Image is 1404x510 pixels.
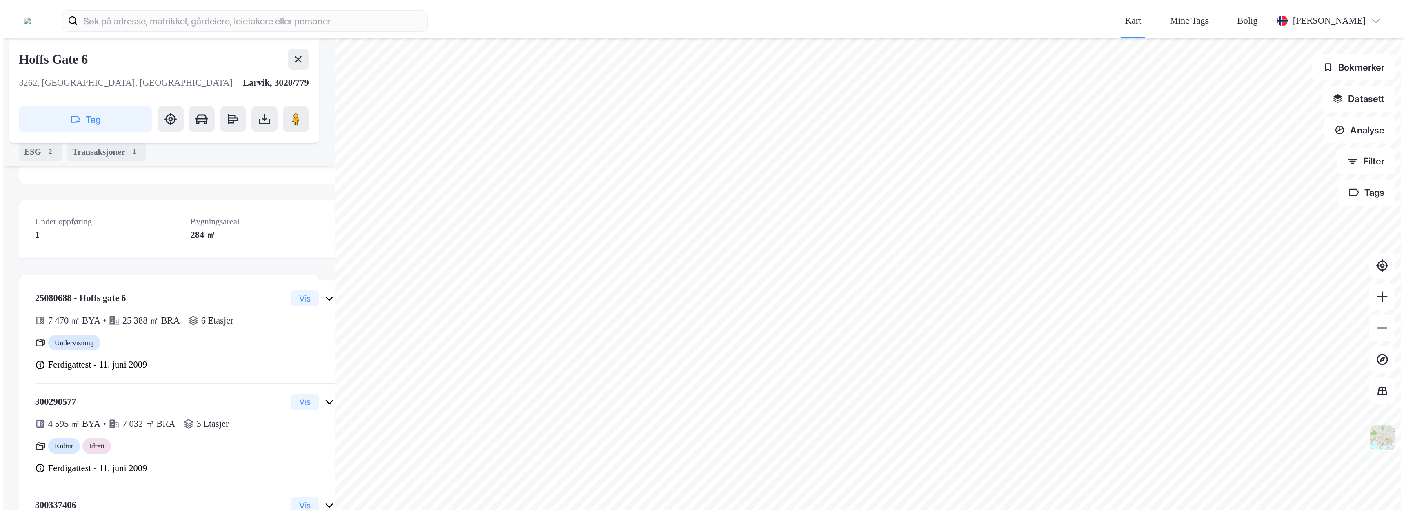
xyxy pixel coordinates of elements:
[201,313,233,328] div: 6 Etasjer
[19,142,62,161] div: ESG
[122,313,180,328] div: 25 388 ㎡ BRA
[19,49,90,70] div: Hoffs Gate 6
[122,416,175,432] div: 7 032 ㎡ BRA
[1322,86,1395,112] button: Datasett
[103,316,106,326] div: •
[1368,424,1396,452] img: Z
[67,142,146,161] div: Transaksjoner
[1125,13,1142,29] div: Kart
[24,18,31,24] img: logo.a4113a55bc3d86da70a041830d287a7e.svg
[44,145,57,158] div: 2
[78,8,427,34] input: Søk på adresse, matrikkel, gårdeiere, leietakere eller personer
[103,419,106,429] div: •
[291,290,319,306] button: Vis
[1324,117,1396,143] button: Analyse
[1363,471,1404,510] div: Kontrollprogram for chat
[48,416,100,432] div: 4 595 ㎡ BYA
[19,106,152,133] button: Tag
[291,394,319,410] button: Vis
[19,75,233,91] div: 3262, [GEOGRAPHIC_DATA], [GEOGRAPHIC_DATA]
[1293,13,1366,29] div: [PERSON_NAME]
[35,227,180,243] div: 1
[35,216,180,227] span: Under oppføring
[48,357,147,373] div: Ferdigattest - 11. juni 2009
[1363,471,1404,510] iframe: Chat Widget
[128,145,141,158] div: 1
[1338,180,1395,206] button: Tags
[1170,13,1209,29] div: Mine Tags
[1312,54,1395,80] button: Bokmerker
[1237,13,1258,29] div: Bolig
[48,313,100,328] div: 7 470 ㎡ BYA
[191,227,335,243] div: 284 ㎡
[35,394,286,410] div: 300290577
[196,416,229,432] div: 3 Etasjer
[191,216,335,227] span: Bygningsareal
[48,461,147,476] div: Ferdigattest - 11. juni 2009
[243,75,309,91] div: Larvik, 3020/779
[35,290,286,306] div: 25080688 - Hoffs gate 6
[1337,148,1396,174] button: Filter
